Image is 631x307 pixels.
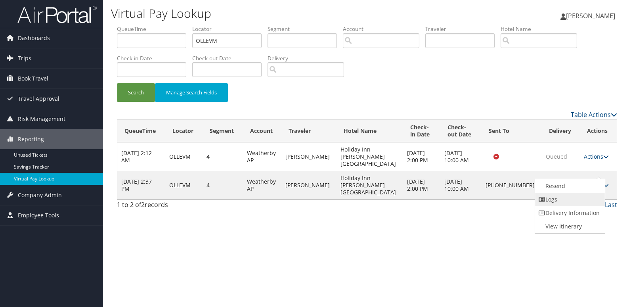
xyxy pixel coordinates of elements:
a: Delivery Information [535,206,603,220]
td: [PERSON_NAME] [281,142,337,171]
td: [DATE] 2:00 PM [403,171,440,200]
label: Hotel Name [501,25,583,33]
th: Traveler: activate to sort column ascending [281,120,337,142]
th: Account: activate to sort column ascending [243,120,282,142]
td: Weatherby AP [243,142,282,171]
label: Locator [192,25,268,33]
span: Risk Management [18,109,65,129]
a: Resend [535,179,603,193]
img: airportal-logo.png [17,5,97,24]
a: Actions [584,153,609,160]
span: Book Travel [18,69,48,88]
label: Check-out Date [192,54,268,62]
td: [DATE] 10:00 AM [440,142,482,171]
td: [DATE] 10:00 AM [440,171,482,200]
label: Delivery [268,54,350,62]
span: Queued [546,153,567,160]
a: Table Actions [571,110,617,119]
a: Last [605,200,617,209]
th: Actions [580,120,617,142]
label: Segment [268,25,343,33]
th: Locator: activate to sort column ascending [165,120,203,142]
label: Traveler [425,25,501,33]
td: [DATE] 2:37 PM [117,171,165,200]
td: 4 [203,142,243,171]
button: Search [117,83,155,102]
a: View Itinerary [535,220,603,233]
span: Dashboards [18,28,50,48]
th: Hotel Name: activate to sort column ascending [337,120,403,142]
div: 1 to 2 of records [117,200,233,213]
span: Employee Tools [18,205,59,225]
td: [DATE] 2:12 AM [117,142,165,171]
td: OLLEVM [165,142,203,171]
td: [DATE] 2:00 PM [403,142,440,171]
span: [PERSON_NAME] [566,12,615,20]
span: Reporting [18,129,44,149]
label: Check-in Date [117,54,192,62]
td: OLLEVM [165,171,203,200]
th: Check-out Date: activate to sort column ascending [440,120,482,142]
th: Segment: activate to sort column ascending [203,120,243,142]
td: Holiday Inn [PERSON_NAME][GEOGRAPHIC_DATA] [337,171,403,200]
td: [PHONE_NUMBER] [482,171,541,200]
td: 4 [203,171,243,200]
label: Account [343,25,425,33]
span: Travel Approval [18,89,59,109]
td: [PERSON_NAME] [281,171,337,200]
h1: Virtual Pay Lookup [111,5,452,22]
th: QueueTime: activate to sort column descending [117,120,165,142]
span: 2 [141,200,145,209]
span: Company Admin [18,185,62,205]
th: Delivery: activate to sort column ascending [542,120,580,142]
span: Trips [18,48,31,68]
th: Sent To: activate to sort column ascending [482,120,541,142]
td: Holiday Inn [PERSON_NAME][GEOGRAPHIC_DATA] [337,142,403,171]
td: Weatherby AP [243,171,282,200]
label: QueueTime [117,25,192,33]
button: Manage Search Fields [155,83,228,102]
th: Check-in Date: activate to sort column ascending [403,120,440,142]
a: [PERSON_NAME] [560,4,623,28]
a: Logs [535,193,603,206]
